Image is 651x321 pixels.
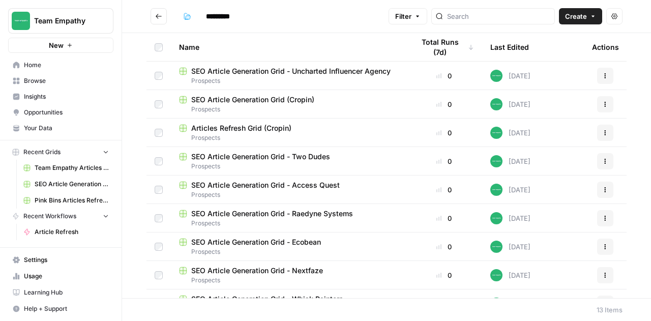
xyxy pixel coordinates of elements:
span: SEO Article Generation Grid - Two Dudes [191,152,330,162]
a: SEO Article Generation Grid - EcobeanProspects [179,237,398,256]
a: SEO Article Generation Grid - Uncharted Influencer Agency [19,176,113,192]
div: [DATE] [490,98,530,110]
span: SEO Article Generation Grid - Whisk Painters [191,294,343,304]
span: Prospects [179,76,398,85]
a: SEO Article Generation Grid - Raedyne SystemsProspects [179,209,398,228]
div: [DATE] [490,70,530,82]
a: Browse [8,73,113,89]
img: wwg0kvabo36enf59sssm51gfoc5r [490,98,502,110]
span: Settings [24,255,109,265]
span: Prospects [179,133,398,142]
a: SEO Article Generation Grid - Two DudesProspects [179,152,398,171]
div: Last Edited [490,33,529,61]
img: wwg0kvabo36enf59sssm51gfoc5r [490,184,502,196]
div: [DATE] [490,127,530,139]
span: New [49,40,64,50]
span: Insights [24,92,109,101]
div: Total Runs (7d) [414,33,474,61]
span: Home [24,61,109,70]
span: Prospects [179,219,398,228]
a: Settings [8,252,113,268]
input: Search [447,11,550,21]
img: Team Empathy Logo [12,12,30,30]
div: 0 [414,128,474,138]
a: SEO Article Generation Grid - NextfazeProspects [179,266,398,285]
button: Workspace: Team Empathy [8,8,113,34]
span: Help + Support [24,304,109,313]
button: Help + Support [8,301,113,317]
button: Recent Grids [8,144,113,160]
button: Go back [151,8,167,24]
span: Usage [24,272,109,281]
button: New [8,38,113,53]
span: SEO Article Generation Grid - Uncharted Influencer Agency [191,66,391,76]
span: Prospects [179,105,398,114]
a: Usage [8,268,113,284]
span: Filter [395,11,411,21]
div: [DATE] [490,212,530,224]
a: Learning Hub [8,284,113,301]
div: Name [179,33,398,61]
a: SEO Article Generation Grid - Access QuestProspects [179,180,398,199]
div: [DATE] [490,241,530,253]
span: Prospects [179,162,398,171]
div: 0 [414,185,474,195]
span: Recent Workflows [23,212,76,221]
a: SEO Article Generation Grid - Uncharted Influencer AgencyProspects [179,66,398,85]
a: SEO Article Generation Grid - Whisk PaintersProspects [179,294,398,313]
span: SEO Article Generation Grid - Raedyne Systems [191,209,353,219]
div: 0 [414,156,474,166]
div: [DATE] [490,269,530,281]
span: SEO Article Generation Grid - Uncharted Influencer Agency [35,180,109,189]
span: Articles Refresh Grid (Cropin) [191,123,291,133]
img: wwg0kvabo36enf59sssm51gfoc5r [490,155,502,167]
span: Prospects [179,247,398,256]
img: wwg0kvabo36enf59sssm51gfoc5r [490,269,502,281]
span: SEO Article Generation Grid (Cropin) [191,95,314,105]
div: 0 [414,213,474,223]
span: Opportunities [24,108,109,117]
div: Actions [592,33,619,61]
span: Prospects [179,190,398,199]
button: Create [559,8,602,24]
div: 0 [414,71,474,81]
a: Articles Refresh Grid (Cropin)Prospects [179,123,398,142]
a: Insights [8,89,113,105]
div: 0 [414,99,474,109]
span: Create [565,11,587,21]
span: Browse [24,76,109,85]
button: Filter [389,8,427,24]
div: 0 [414,270,474,280]
span: Recent Grids [23,148,61,157]
span: SEO Article Generation Grid - Ecobean [191,237,321,247]
img: wwg0kvabo36enf59sssm51gfoc5r [490,127,502,139]
a: Article Refresh [19,224,113,240]
span: Team Empathy Articles Refresh Grid [35,163,109,172]
a: Pink Bins Articles Refresh Grid [19,192,113,209]
a: Your Data [8,120,113,136]
span: Article Refresh [35,227,109,237]
div: [DATE] [490,155,530,167]
span: Prospects [179,276,398,285]
img: wwg0kvabo36enf59sssm51gfoc5r [490,298,502,310]
span: Learning Hub [24,288,109,297]
div: 0 [414,242,474,252]
div: 13 Items [597,305,623,315]
a: Home [8,57,113,73]
span: Your Data [24,124,109,133]
a: SEO Article Generation Grid (Cropin)Prospects [179,95,398,114]
img: wwg0kvabo36enf59sssm51gfoc5r [490,241,502,253]
img: wwg0kvabo36enf59sssm51gfoc5r [490,212,502,224]
img: wwg0kvabo36enf59sssm51gfoc5r [490,70,502,82]
span: Pink Bins Articles Refresh Grid [35,196,109,205]
span: SEO Article Generation Grid - Access Quest [191,180,340,190]
div: [DATE] [490,184,530,196]
a: Team Empathy Articles Refresh Grid [19,160,113,176]
div: [DATE] [490,298,530,310]
span: SEO Article Generation Grid - Nextfaze [191,266,323,276]
a: Opportunities [8,104,113,121]
button: Recent Workflows [8,209,113,224]
span: Team Empathy [34,16,96,26]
